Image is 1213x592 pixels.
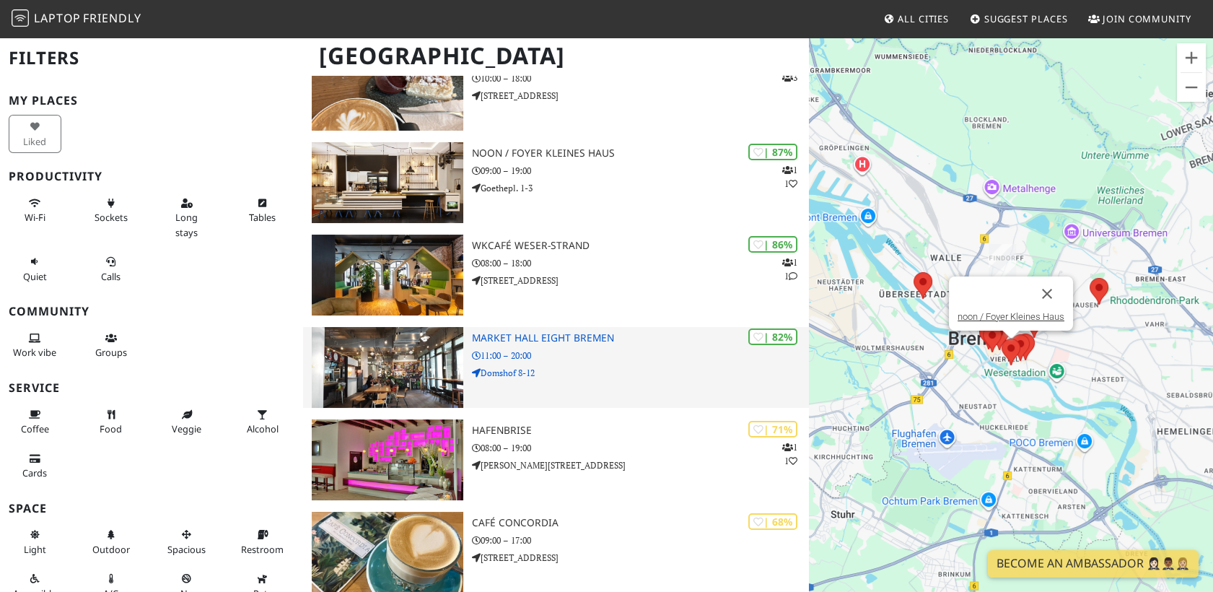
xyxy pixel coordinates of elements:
a: Hafenbrise | 71% 11 Hafenbrise 08:00 – 19:00 [PERSON_NAME][STREET_ADDRESS] [303,419,808,500]
h3: WKcafé WESER-Strand [472,240,809,252]
img: WKcafé WESER-Strand [312,235,463,315]
a: Suggest Places [964,6,1074,32]
p: [STREET_ADDRESS] [472,274,809,287]
div: | 71% [748,421,797,438]
h3: My Places [9,94,294,108]
span: Video/audio calls [101,270,121,283]
button: Alcohol [236,403,289,441]
p: 1 1 [782,256,797,283]
p: 08:00 – 19:00 [472,441,809,455]
span: Work-friendly tables [249,211,276,224]
button: Coffee [9,403,61,441]
button: Calls [84,250,137,288]
h3: Community [9,305,294,318]
span: Join Community [1103,12,1191,25]
img: Market Hall Eight Bremen [312,327,463,408]
img: LaptopFriendly [12,9,29,27]
button: Close [1030,277,1064,311]
div: | 87% [748,144,797,160]
span: Laptop [34,10,81,26]
span: Stable Wi-Fi [25,211,45,224]
button: Light [9,523,61,561]
button: Outdoor [84,523,137,561]
a: All Cities [877,6,955,32]
h3: noon / Foyer Kleines Haus [472,147,809,160]
span: Outdoor area [92,543,130,556]
img: Hafenbrise [312,419,463,500]
span: Quiet [23,270,47,283]
button: Cards [9,447,61,485]
h2: Filters [9,36,294,80]
a: noon / Foyer Kleines Haus [958,311,1064,322]
span: Credit cards [22,466,47,479]
button: Sockets [84,191,137,230]
p: Domshof 8-12 [472,366,809,380]
a: LaptopFriendly LaptopFriendly [12,6,141,32]
a: noon / Foyer Kleines Haus | 87% 11 noon / Foyer Kleines Haus 09:00 – 19:00 Goethepl. 1-3 [303,142,808,223]
span: Veggie [172,422,201,435]
h3: Market Hall Eight Bremen [472,332,809,344]
span: Restroom [241,543,284,556]
p: Goethepl. 1-3 [472,181,809,195]
button: Zoom in [1177,43,1206,72]
a: WKcafé WESER-Strand | 86% 11 WKcafé WESER-Strand 08:00 – 18:00 [STREET_ADDRESS] [303,235,808,315]
h3: Café Concordia [472,517,809,529]
p: 1 1 [782,440,797,468]
h1: [GEOGRAPHIC_DATA] [307,36,805,76]
button: Wi-Fi [9,191,61,230]
p: 08:00 – 18:00 [472,256,809,270]
button: Spacious [160,523,213,561]
span: All Cities [898,12,949,25]
span: Coffee [21,422,49,435]
p: [PERSON_NAME][STREET_ADDRESS] [472,458,809,472]
button: Zoom out [1177,73,1206,102]
button: Restroom [236,523,289,561]
span: Food [100,422,122,435]
span: People working [13,346,56,359]
div: | 82% [748,328,797,345]
span: Long stays [175,211,198,238]
p: 09:00 – 19:00 [472,164,809,178]
span: Spacious [167,543,206,556]
button: Groups [84,326,137,365]
p: 11:00 – 20:00 [472,349,809,362]
div: | 68% [748,513,797,530]
span: Friendly [83,10,141,26]
button: Work vibe [9,326,61,365]
a: Market Hall Eight Bremen | 82% Market Hall Eight Bremen 11:00 – 20:00 Domshof 8-12 [303,327,808,408]
button: Tables [236,191,289,230]
button: Long stays [160,191,213,244]
h3: Service [9,381,294,395]
span: Natural light [24,543,46,556]
img: noon / Foyer Kleines Haus [312,142,463,223]
span: Alcohol [247,422,279,435]
button: Food [84,403,137,441]
span: Suggest Places [984,12,1068,25]
p: [STREET_ADDRESS] [472,551,809,565]
p: 1 1 [782,163,797,191]
a: Join Community [1082,6,1197,32]
p: [STREET_ADDRESS] [472,89,809,103]
p: 09:00 – 17:00 [472,534,809,547]
span: Group tables [95,346,127,359]
button: Quiet [9,250,61,288]
h3: Space [9,502,294,515]
span: Power sockets [95,211,128,224]
div: | 86% [748,236,797,253]
h3: Productivity [9,170,294,183]
button: Veggie [160,403,213,441]
h3: Hafenbrise [472,425,809,437]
